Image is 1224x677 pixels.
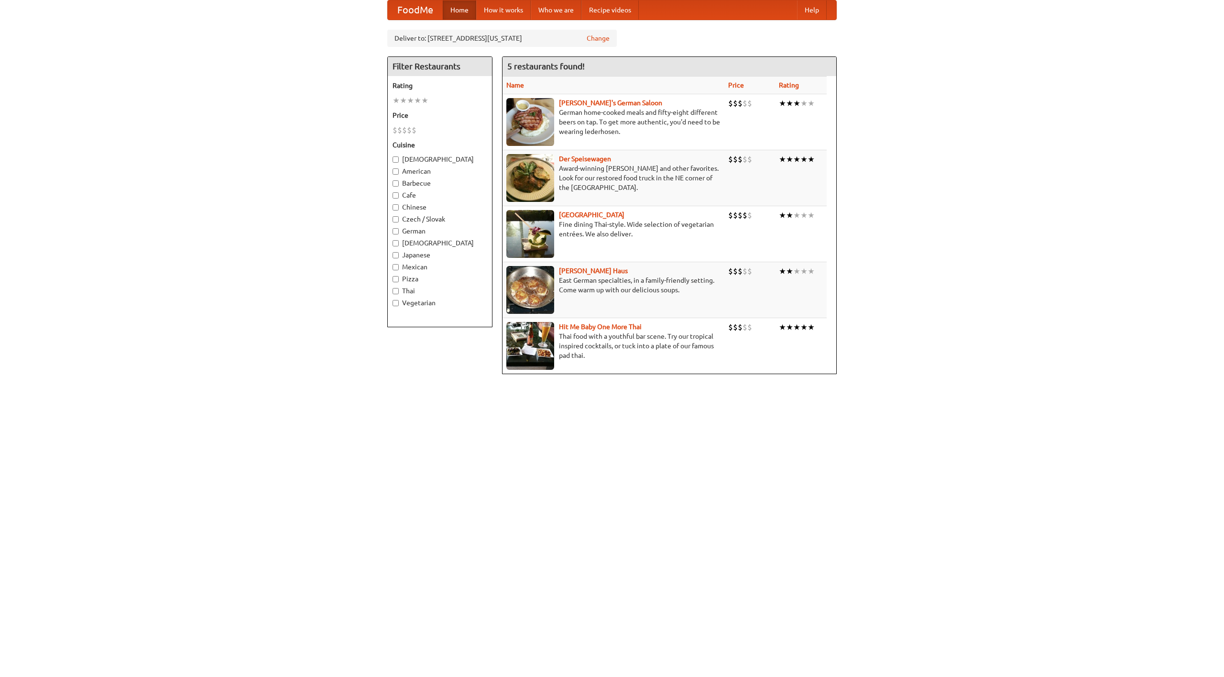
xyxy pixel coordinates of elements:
li: $ [733,266,738,277]
p: German home-cooked meals and fifty-eight different beers on tap. To get more authentic, you'd nee... [506,108,721,136]
a: [PERSON_NAME]'s German Saloon [559,99,662,107]
li: $ [728,266,733,277]
li: $ [728,154,733,165]
li: $ [738,98,743,109]
li: $ [743,154,747,165]
li: $ [733,98,738,109]
h5: Rating [393,81,487,90]
li: $ [733,322,738,333]
li: ★ [808,98,815,109]
li: $ [738,210,743,221]
input: Vegetarian [393,300,399,306]
li: $ [747,154,752,165]
li: $ [733,210,738,221]
a: [GEOGRAPHIC_DATA] [559,211,624,219]
img: babythai.jpg [506,322,554,370]
li: $ [412,125,416,135]
input: Chinese [393,204,399,211]
li: $ [743,322,747,333]
label: Barbecue [393,178,487,188]
label: Cafe [393,190,487,200]
li: ★ [800,322,808,333]
a: Who we are [531,0,581,20]
input: Pizza [393,276,399,282]
li: $ [402,125,407,135]
input: Barbecue [393,180,399,187]
h4: Filter Restaurants [388,57,492,76]
input: Czech / Slovak [393,216,399,222]
li: ★ [786,210,793,221]
a: Der Speisewagen [559,155,611,163]
a: Recipe videos [581,0,639,20]
li: ★ [414,95,421,106]
li: ★ [786,322,793,333]
li: ★ [779,98,786,109]
li: $ [728,322,733,333]
li: ★ [793,154,800,165]
li: ★ [808,210,815,221]
label: Vegetarian [393,298,487,308]
p: Award-winning [PERSON_NAME] and other favorites. Look for our restored food truck in the NE corne... [506,164,721,192]
h5: Price [393,111,487,120]
p: Fine dining Thai-style. Wide selection of vegetarian entrées. We also deliver. [506,220,721,239]
li: $ [728,210,733,221]
input: Mexican [393,264,399,270]
li: ★ [407,95,414,106]
li: $ [733,154,738,165]
li: ★ [793,210,800,221]
input: [DEMOGRAPHIC_DATA] [393,156,399,163]
a: [PERSON_NAME] Haus [559,267,628,275]
li: $ [393,125,397,135]
li: ★ [800,210,808,221]
li: ★ [779,322,786,333]
input: German [393,228,399,234]
a: Rating [779,81,799,89]
a: Price [728,81,744,89]
label: Czech / Slovak [393,214,487,224]
li: ★ [400,95,407,106]
li: $ [738,266,743,277]
input: American [393,168,399,175]
p: Thai food with a youthful bar scene. Try our tropical inspired cocktails, or tuck into a plate of... [506,332,721,360]
li: ★ [786,154,793,165]
a: FoodMe [388,0,443,20]
li: ★ [786,266,793,277]
li: $ [743,98,747,109]
li: ★ [421,95,428,106]
li: $ [747,98,752,109]
input: Thai [393,288,399,294]
li: ★ [808,322,815,333]
li: ★ [393,95,400,106]
li: ★ [786,98,793,109]
a: Home [443,0,476,20]
li: ★ [793,266,800,277]
li: ★ [779,154,786,165]
img: speisewagen.jpg [506,154,554,202]
div: Deliver to: [STREET_ADDRESS][US_STATE] [387,30,617,47]
li: ★ [779,266,786,277]
li: ★ [800,266,808,277]
input: Japanese [393,252,399,258]
li: $ [728,98,733,109]
a: Change [587,33,610,43]
img: kohlhaus.jpg [506,266,554,314]
li: $ [743,266,747,277]
li: ★ [779,210,786,221]
li: $ [738,154,743,165]
img: satay.jpg [506,210,554,258]
a: Hit Me Baby One More Thai [559,323,642,331]
li: $ [747,266,752,277]
ng-pluralize: 5 restaurants found! [507,62,585,71]
li: $ [743,210,747,221]
label: German [393,226,487,236]
li: $ [397,125,402,135]
a: Name [506,81,524,89]
label: Mexican [393,262,487,272]
h5: Cuisine [393,140,487,150]
li: $ [738,322,743,333]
